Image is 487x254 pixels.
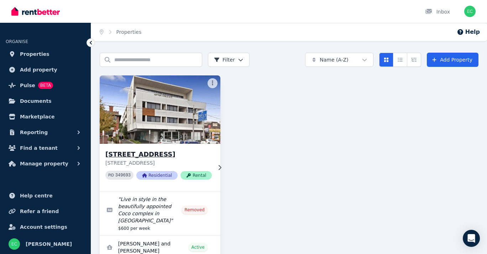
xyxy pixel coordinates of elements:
button: More options [208,78,218,88]
a: Refer a friend [6,204,85,218]
a: 207/270 High Street, Windsor[STREET_ADDRESS][STREET_ADDRESS]PID 349693ResidentialRental [100,75,220,191]
a: Properties [6,47,85,61]
a: Documents [6,94,85,108]
span: Name (A-Z) [320,56,349,63]
code: 349693 [115,173,131,178]
span: Rental [180,171,212,180]
div: View options [379,53,421,67]
span: Filter [214,56,235,63]
div: Open Intercom Messenger [463,230,480,247]
img: 207/270 High Street, Windsor [97,74,224,145]
a: Help centre [6,189,85,203]
button: Expanded list view [407,53,421,67]
p: [STREET_ADDRESS] [105,159,212,166]
span: Manage property [20,159,68,168]
div: Inbox [425,8,450,15]
nav: Breadcrumb [91,23,150,41]
button: Find a tenant [6,141,85,155]
a: PulseBETA [6,78,85,92]
button: Compact list view [393,53,407,67]
button: Help [457,28,480,36]
span: Add property [20,65,57,74]
a: Edit listing: Live in style in the beautifully appointed Coco complex in Windsor [100,191,220,236]
span: Help centre [20,191,53,200]
button: Manage property [6,157,85,171]
a: Add property [6,63,85,77]
span: Residential [136,171,178,180]
span: Reporting [20,128,48,137]
span: [PERSON_NAME] [26,240,72,248]
a: Marketplace [6,110,85,124]
button: Name (A-Z) [305,53,373,67]
span: Account settings [20,223,67,231]
small: PID [108,173,114,177]
img: Emma Crichton [9,238,20,250]
span: Documents [20,97,52,105]
img: RentBetter [11,6,60,17]
button: Card view [379,53,393,67]
span: Refer a friend [20,207,59,216]
button: Reporting [6,125,85,139]
span: Pulse [20,81,35,90]
span: BETA [38,82,53,89]
a: Account settings [6,220,85,234]
span: ORGANISE [6,39,28,44]
span: Find a tenant [20,144,58,152]
button: Filter [208,53,250,67]
h3: [STREET_ADDRESS] [105,149,212,159]
a: Add Property [427,53,478,67]
a: Properties [116,29,142,35]
span: Marketplace [20,112,54,121]
span: Properties [20,50,49,58]
img: Emma Crichton [464,6,476,17]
